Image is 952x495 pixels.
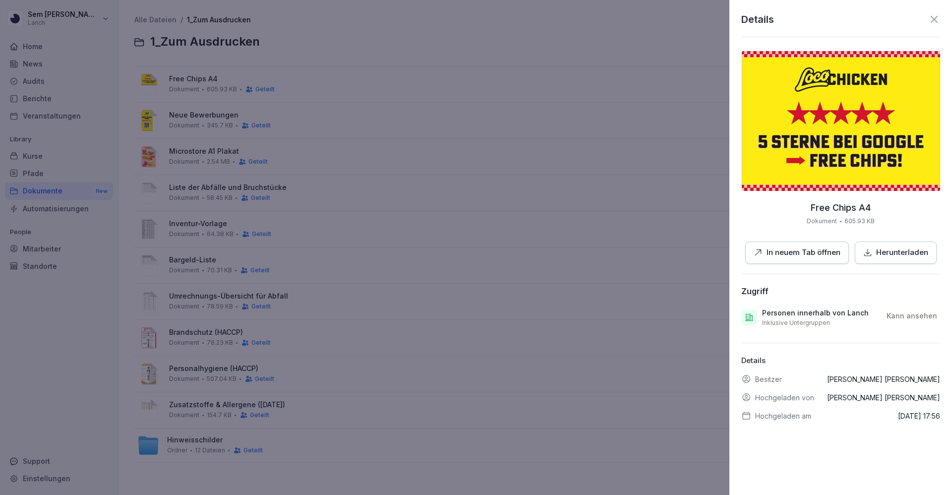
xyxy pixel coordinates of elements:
[741,286,769,296] div: Zugriff
[855,242,937,264] button: Herunterladen
[767,247,840,258] p: In neuem Tab öffnen
[745,242,849,264] button: In neuem Tab öffnen
[741,355,940,367] p: Details
[807,217,837,226] p: Dokument
[876,247,928,258] p: Herunterladen
[755,392,814,403] p: Hochgeladen von
[844,217,875,226] p: 605.93 KB
[762,308,869,318] p: Personen innerhalb von Lanch
[755,374,782,384] p: Besitzer
[827,392,940,403] p: [PERSON_NAME] [PERSON_NAME]
[827,374,940,384] p: [PERSON_NAME] [PERSON_NAME]
[811,203,871,213] p: Free Chips A4
[898,411,940,421] p: [DATE] 17:56
[887,311,937,321] p: Kann ansehen
[762,319,830,327] p: Inklusive Untergruppen
[755,411,811,421] p: Hochgeladen am
[741,12,774,27] p: Details
[742,51,940,191] img: thumbnail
